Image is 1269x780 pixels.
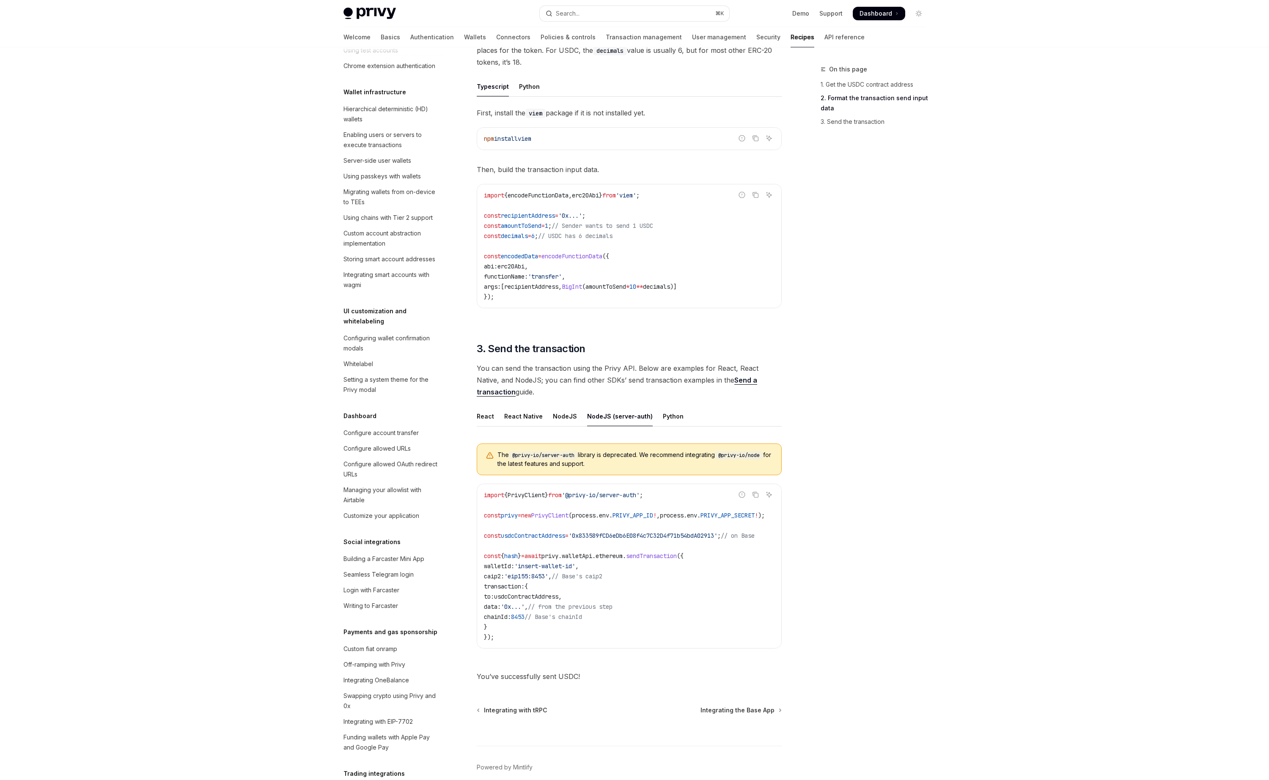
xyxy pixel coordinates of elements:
span: erc20Abi [497,263,525,270]
span: 8453 [511,613,525,621]
code: decimals [593,46,627,55]
span: '0x...' [501,603,525,610]
span: process [660,512,684,519]
span: new [521,512,531,519]
span: npm [484,135,494,142]
span: The library is deprecated. We recommend integrating for the latest features and support. [497,451,773,468]
span: BigInt [562,283,582,290]
span: install [494,135,518,142]
span: caip2: [484,572,504,580]
span: 3. Send the transaction [477,342,585,356]
a: Swapping crypto using Privy and 0x [337,688,445,714]
span: import [484,491,504,499]
svg: Warning [486,452,494,460]
span: recipientAddress [501,212,555,219]
span: 6 [531,232,535,240]
h5: Wallet infrastructure [343,87,406,97]
div: Seamless Telegram login [343,569,414,580]
span: , [562,273,565,280]
div: Typescript [477,77,509,96]
span: , [575,562,579,570]
span: ; [582,212,585,219]
div: NodeJS (server-auth) [587,406,653,426]
div: Integrating OneBalance [343,675,409,685]
a: Authentication [410,27,454,47]
div: Migrating wallets from on-device to TEEs [343,187,440,207]
span: // from the previous step [528,603,613,610]
span: functionName: [484,273,528,280]
div: Funding wallets with Apple Pay and Google Pay [343,732,440,753]
span: abi: [484,263,497,270]
span: '0x...' [558,212,582,219]
span: = [538,252,541,260]
span: env [687,512,697,519]
span: ethereum [596,552,623,560]
span: const [484,512,501,519]
a: Migrating wallets from on-device to TEEs [337,184,445,210]
span: }); [484,293,494,301]
span: Integrating the Base App [700,706,775,714]
a: 2. Format the transaction send input data [821,91,932,115]
span: ( [569,512,572,519]
code: @privy-io/server-auth [509,451,578,460]
div: Configure allowed URLs [343,443,411,454]
span: // on Base [721,532,755,539]
button: Ask AI [764,489,775,500]
div: Using passkeys with wallets [343,171,421,181]
span: { [525,583,528,590]
span: { [504,491,508,499]
span: PrivyClient [531,512,569,519]
span: ; [717,532,721,539]
div: Off-ramping with Privy [343,660,405,670]
span: , [558,593,562,600]
button: Copy the contents from the code block [750,489,761,500]
a: Setting a system theme for the Privy modal [337,372,445,397]
a: Connectors [496,27,530,47]
span: ); [758,512,765,519]
span: encodeFunctionData [541,252,602,260]
span: // Sender wants to send 1 USDC [552,222,653,230]
span: '0x833589fCD6eDb6E08f4c7C32D4f71b54bdA02913' [569,532,717,539]
a: Integrating with tRPC [478,706,547,714]
span: , [656,512,660,519]
span: // Base's chainId [525,613,582,621]
span: from [548,491,562,499]
span: env [599,512,609,519]
h5: UI customization and whitelabeling [343,306,445,326]
span: hash [504,552,518,560]
span: Dashboard [860,9,892,18]
span: . [592,552,596,560]
a: Integrating the Base App [700,706,781,714]
span: '@privy-io/server-auth' [562,491,640,499]
span: , [548,572,552,580]
button: Report incorrect code [736,189,747,200]
span: { [501,552,504,560]
span: } [545,491,548,499]
a: Managing your allowlist with Airtable [337,482,445,508]
span: ; [535,232,538,240]
div: Configure allowed OAuth redirect URLs [343,459,440,479]
div: Login with Farcaster [343,585,399,595]
span: args: [484,283,501,290]
span: , [525,263,528,270]
a: Storing smart account addresses [337,252,445,267]
span: amountToSend [501,222,541,230]
span: ( [582,283,585,290]
span: ({ [677,552,684,560]
span: [ [501,283,504,290]
a: Hierarchical deterministic (HD) wallets [337,101,445,127]
span: PrivyClient [508,491,545,499]
span: } [599,192,602,199]
span: = [528,232,531,240]
span: = [521,552,525,560]
span: decimals [501,232,528,240]
a: Basics [381,27,400,47]
span: 'viem' [616,192,636,199]
span: amountToSend [585,283,626,290]
img: light logo [343,8,396,19]
a: Writing to Farcaster [337,598,445,613]
span: } [484,623,487,631]
a: Seamless Telegram login [337,567,445,582]
span: recipientAddress [504,283,558,290]
span: const [484,552,501,560]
